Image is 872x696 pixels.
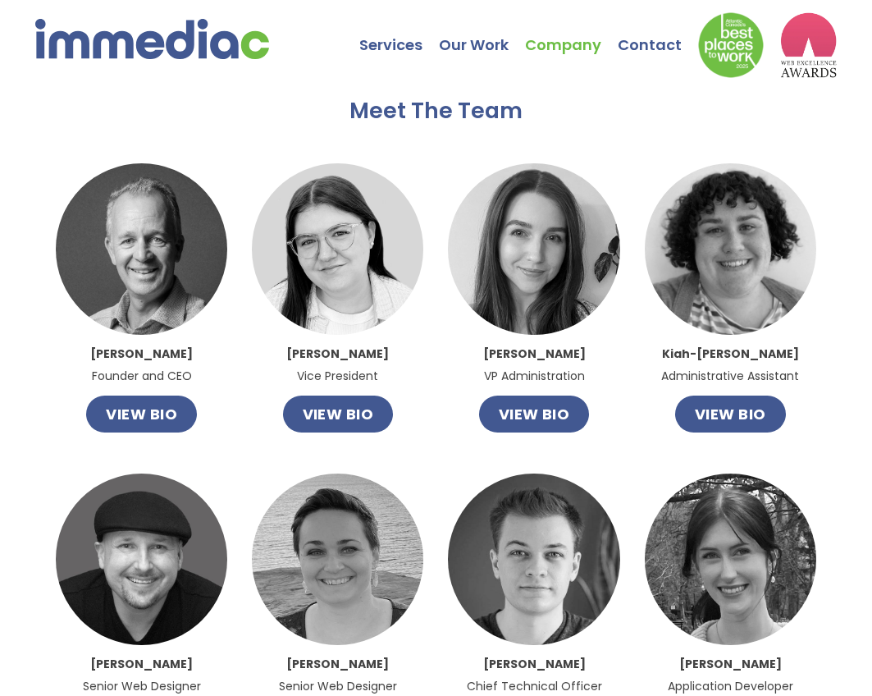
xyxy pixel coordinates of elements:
img: Catlin.jpg [252,163,423,335]
img: Todd.jpg [56,474,227,645]
a: Contact [618,4,698,62]
img: logo2_wea_nobg.webp [780,12,838,78]
img: immediac [35,19,269,59]
img: imageedit_1_9466638877.jpg [645,163,816,335]
strong: [PERSON_NAME] [483,346,586,362]
button: VIEW BIO [675,396,786,433]
p: Founder and CEO [90,343,193,387]
img: John.jpg [56,163,227,335]
img: Ellen.jpg [645,474,816,645]
p: Vice President [286,343,389,387]
a: Company [525,4,618,62]
img: Amanda.jpg [252,474,423,645]
p: VP Administration [483,343,586,387]
button: VIEW BIO [283,396,394,433]
strong: [PERSON_NAME] [483,656,586,672]
strong: [PERSON_NAME] [90,656,193,672]
a: Our Work [439,4,525,62]
strong: [PERSON_NAME] [90,346,193,362]
img: Alley.jpg [448,163,619,335]
button: VIEW BIO [86,396,197,433]
a: Services [359,4,439,62]
strong: Kiah-[PERSON_NAME] [662,346,799,362]
img: Down [698,12,764,78]
strong: [PERSON_NAME] [286,346,389,362]
h2: Meet The Team [349,98,523,122]
img: Daniel.jpg [448,474,619,645]
strong: [PERSON_NAME] [679,656,782,672]
p: Administrative Assistant [661,343,799,387]
strong: [PERSON_NAME] [286,656,389,672]
button: VIEW BIO [479,396,590,433]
